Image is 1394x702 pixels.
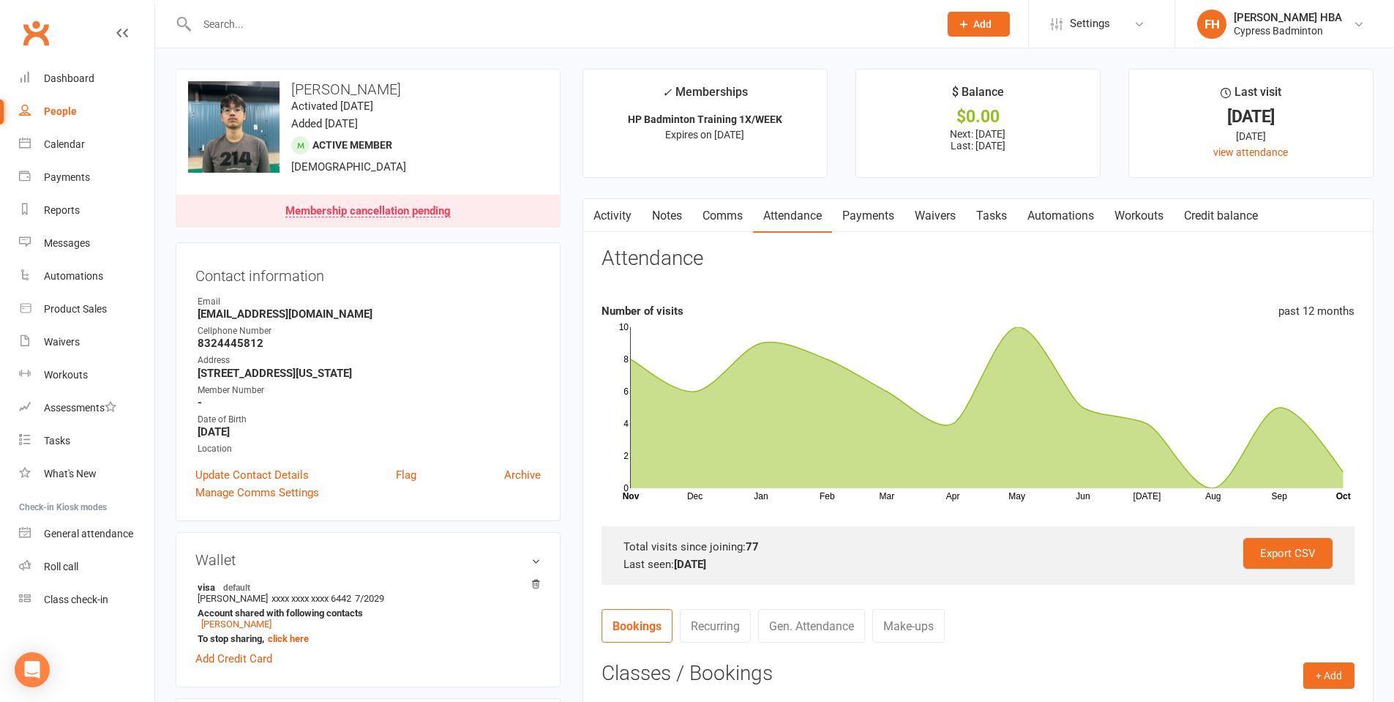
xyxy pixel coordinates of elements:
strong: visa [198,581,533,593]
p: Next: [DATE] Last: [DATE] [869,128,1087,152]
div: Calendar [44,138,85,150]
a: Waivers [904,199,966,233]
time: Added [DATE] [291,117,358,130]
div: Payments [44,171,90,183]
button: + Add [1303,662,1354,689]
div: Workouts [44,369,88,381]
div: Total visits since joining: [623,538,1333,556]
a: click here [268,633,309,644]
div: Dashboard [44,72,94,84]
a: Update Contact Details [195,466,309,484]
a: Gen. Attendance [758,609,865,643]
a: Workouts [19,359,154,392]
span: Expires on [DATE] [665,129,744,141]
a: Assessments [19,392,154,425]
input: Search... [192,14,929,34]
div: [PERSON_NAME] HBA [1234,11,1342,24]
div: Reports [44,204,80,216]
i: ✓ [662,86,672,100]
a: Class kiosk mode [19,583,154,616]
div: Class check-in [44,594,108,605]
strong: [STREET_ADDRESS][US_STATE] [198,367,541,380]
span: Add [973,18,992,30]
li: [PERSON_NAME] [195,579,541,646]
img: image1725919248.png [188,81,280,173]
a: Automations [1017,199,1104,233]
strong: [DATE] [198,425,541,438]
div: past 12 months [1278,302,1354,320]
h3: Contact information [195,262,541,284]
div: Assessments [44,402,116,414]
a: Tasks [966,199,1017,233]
div: Date of Birth [198,413,541,427]
a: Notes [642,199,692,233]
div: Member Number [198,384,541,397]
div: Last seen: [623,556,1333,573]
div: Email [198,295,541,309]
div: Memberships [662,83,748,110]
button: Add [948,12,1010,37]
span: default [219,581,255,593]
strong: HP Badminton Training 1X/WEEK [628,113,782,125]
strong: To stop sharing, [198,633,533,644]
a: Credit balance [1174,199,1268,233]
div: Address [198,354,541,367]
div: [DATE] [1142,128,1360,144]
a: Make-ups [872,609,945,643]
a: Comms [692,199,753,233]
div: Product Sales [44,303,107,315]
strong: Account shared with following contacts [198,608,533,619]
div: Waivers [44,336,80,348]
a: Manage Comms Settings [195,484,319,501]
div: Automations [44,270,103,282]
a: Flag [396,466,416,484]
div: Open Intercom Messenger [15,652,50,687]
a: Workouts [1104,199,1174,233]
a: Activity [583,199,642,233]
div: Cellphone Number [198,324,541,338]
span: 7/2029 [355,593,384,604]
strong: [DATE] [674,558,706,571]
a: People [19,95,154,128]
div: What's New [44,468,97,479]
a: Attendance [753,199,832,233]
a: [PERSON_NAME] [201,619,271,630]
a: General attendance kiosk mode [19,518,154,550]
a: Archive [504,466,541,484]
h3: Classes / Bookings [602,662,1354,685]
a: Export CSV [1243,538,1333,569]
a: Calendar [19,128,154,161]
strong: 77 [746,540,759,553]
a: Tasks [19,425,154,458]
div: Messages [44,237,90,249]
a: Bookings [602,609,672,643]
h3: Attendance [602,247,703,270]
div: $ Balance [952,83,1004,109]
div: [DATE] [1142,109,1360,124]
a: What's New [19,458,154,490]
a: Waivers [19,326,154,359]
time: Activated [DATE] [291,100,373,113]
a: Payments [19,161,154,194]
a: Clubworx [18,15,54,51]
span: xxxx xxxx xxxx 6442 [271,593,351,604]
div: Membership cancellation pending [285,206,451,217]
div: $0.00 [869,109,1087,124]
strong: - [198,396,541,409]
a: Roll call [19,550,154,583]
div: Location [198,442,541,456]
strong: [EMAIL_ADDRESS][DOMAIN_NAME] [198,307,541,321]
a: view attendance [1213,146,1288,158]
div: Cypress Badminton [1234,24,1342,37]
a: Dashboard [19,62,154,95]
span: [DEMOGRAPHIC_DATA] [291,160,406,173]
div: FH [1197,10,1226,39]
div: Last visit [1221,83,1281,109]
div: General attendance [44,528,133,539]
span: Settings [1070,7,1110,40]
div: Roll call [44,561,78,572]
a: Reports [19,194,154,227]
a: Automations [19,260,154,293]
h3: Wallet [195,552,541,568]
a: Messages [19,227,154,260]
